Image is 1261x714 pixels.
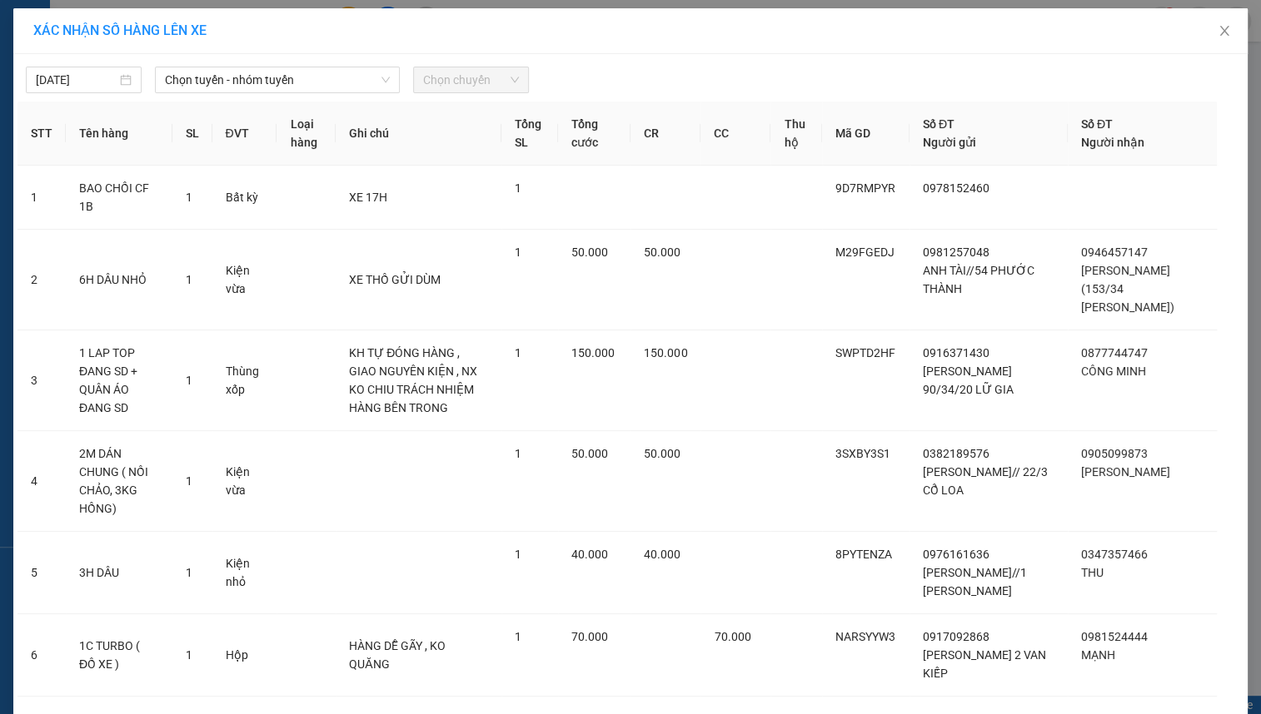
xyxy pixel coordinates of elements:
span: 0981524444 [1081,630,1148,643]
div: 0342341502 [14,114,183,137]
span: SWPTD2HF [835,346,895,359]
span: Chọn tuyến - nhóm tuyến [165,67,390,92]
span: CÔNG MINH [1081,364,1146,378]
span: 150.000 [571,346,615,359]
span: 0905099873 [1081,447,1148,460]
span: 0978152460 [923,181,989,195]
td: BAO CHỒI CF 1B [66,166,172,230]
span: 1 [186,566,192,579]
td: 3H DÂU [66,532,172,614]
span: 1 [186,273,192,286]
span: Chọn chuyến [423,67,519,92]
span: DĐ: [195,87,219,104]
th: CC [700,102,770,166]
span: down [381,75,391,85]
span: [PERSON_NAME] [1081,465,1170,478]
td: 1 [17,166,66,230]
span: 150.000 [644,346,687,359]
span: XE THỒ GỬI DÙM [349,273,441,286]
td: 1 LAP TOP ĐANG SD + QUÂN ÁO ĐANG SD [66,330,172,431]
span: 8PYTENZA [835,548,892,561]
span: 1 [186,474,192,488]
span: 1 [515,181,521,195]
span: 1 [515,548,521,561]
span: XÁC NHẬN SỐ HÀNG LÊN XE [33,22,207,38]
span: 0347357466 [1081,548,1148,561]
div: 0976965119 [195,54,329,77]
span: 1 [515,630,521,643]
span: 1 [515,346,521,359]
span: HẠT KIỂM LÂM CHƯ PỨ [195,77,312,165]
th: Loại hàng [277,102,336,166]
span: 0877744747 [1081,346,1148,359]
span: [PERSON_NAME](153/34 [PERSON_NAME]) [1081,264,1174,314]
span: 1 [515,447,521,460]
span: 1 [186,374,192,387]
th: Ghi chú [336,102,501,166]
div: Chư Pưh [195,14,329,34]
span: Nhận: [195,16,235,33]
span: 0981257048 [923,245,989,259]
span: KH TỰ ĐÓNG HÀNG , GIAO NGUYÊN KIỆN , NX KO CHIU TRÁCH NHIỆM HÀNG BÊN TRONG [349,346,477,414]
span: 70.000 [571,630,608,643]
span: [PERSON_NAME]//1 [PERSON_NAME] [923,566,1027,597]
td: 6H DÂU NHỎ [66,230,172,330]
span: 40.000 [644,548,680,561]
th: Mã GD [822,102,910,166]
span: HÀNG DỄ GÃY , KO QUĂNG [349,639,446,671]
span: close [1218,24,1231,37]
td: Hộp [212,614,277,697]
span: [PERSON_NAME] 90/34/20 LỮ GIA [923,364,1014,396]
th: STT [17,102,66,166]
th: Thu hộ [770,102,821,166]
span: 3SXBY3S1 [835,447,890,460]
span: 1 [515,245,521,259]
th: CR [630,102,700,166]
td: 3 [17,330,66,431]
span: Gửi: [14,16,40,33]
span: 0382189576 [923,447,989,460]
span: MẠNH [1081,648,1115,662]
span: 50.000 [644,447,680,460]
th: ĐVT [212,102,277,166]
td: 1C TURBO ( ĐỒ XE ) [66,614,172,697]
td: 4 [17,431,66,532]
span: NARSYYW3 [835,630,895,643]
span: 50.000 [571,447,608,460]
td: 2 [17,230,66,330]
input: 13/09/2025 [36,71,117,89]
span: Số ĐT [923,117,954,131]
td: 2M DÁN CHUNG ( NỒI CHẢO, 3KG HỒNG) [66,431,172,532]
td: Kiện nhỏ [212,532,277,614]
span: 0946457147 [1081,245,1148,259]
span: M29FGEDJ [835,245,895,259]
span: XE 17H [349,191,387,204]
span: [PERSON_NAME] 2 VAN KIẾP [923,648,1046,680]
span: 0976161636 [923,548,989,561]
td: 5 [17,532,66,614]
span: [PERSON_NAME]// 22/3 CỔ LOA [923,465,1048,497]
span: 0916371430 [923,346,989,359]
div: THẢO [195,34,329,54]
span: 50.000 [644,245,680,259]
span: 9D7RMPYR [835,181,895,195]
th: SL [172,102,212,166]
td: Kiện vừa [212,431,277,532]
span: ANH TÀI//54 PHƯỚC THÀNH [923,264,1034,295]
span: THU [1081,566,1104,579]
div: [PERSON_NAME] THẮM (6/1 [PERSON_NAME]) [14,54,183,114]
span: 40.000 [571,548,608,561]
span: Số ĐT [1081,117,1113,131]
th: Tổng SL [501,102,558,166]
span: 1 [186,648,192,662]
th: Tổng cước [558,102,630,166]
div: VP [GEOGRAPHIC_DATA] [14,14,183,54]
button: Close [1201,8,1248,55]
th: Tên hàng [66,102,172,166]
td: Bất kỳ [212,166,277,230]
span: Người gửi [923,136,976,149]
span: 70.000 [714,630,750,643]
span: 0917092868 [923,630,989,643]
td: Thùng xốp [212,330,277,431]
td: 6 [17,614,66,697]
